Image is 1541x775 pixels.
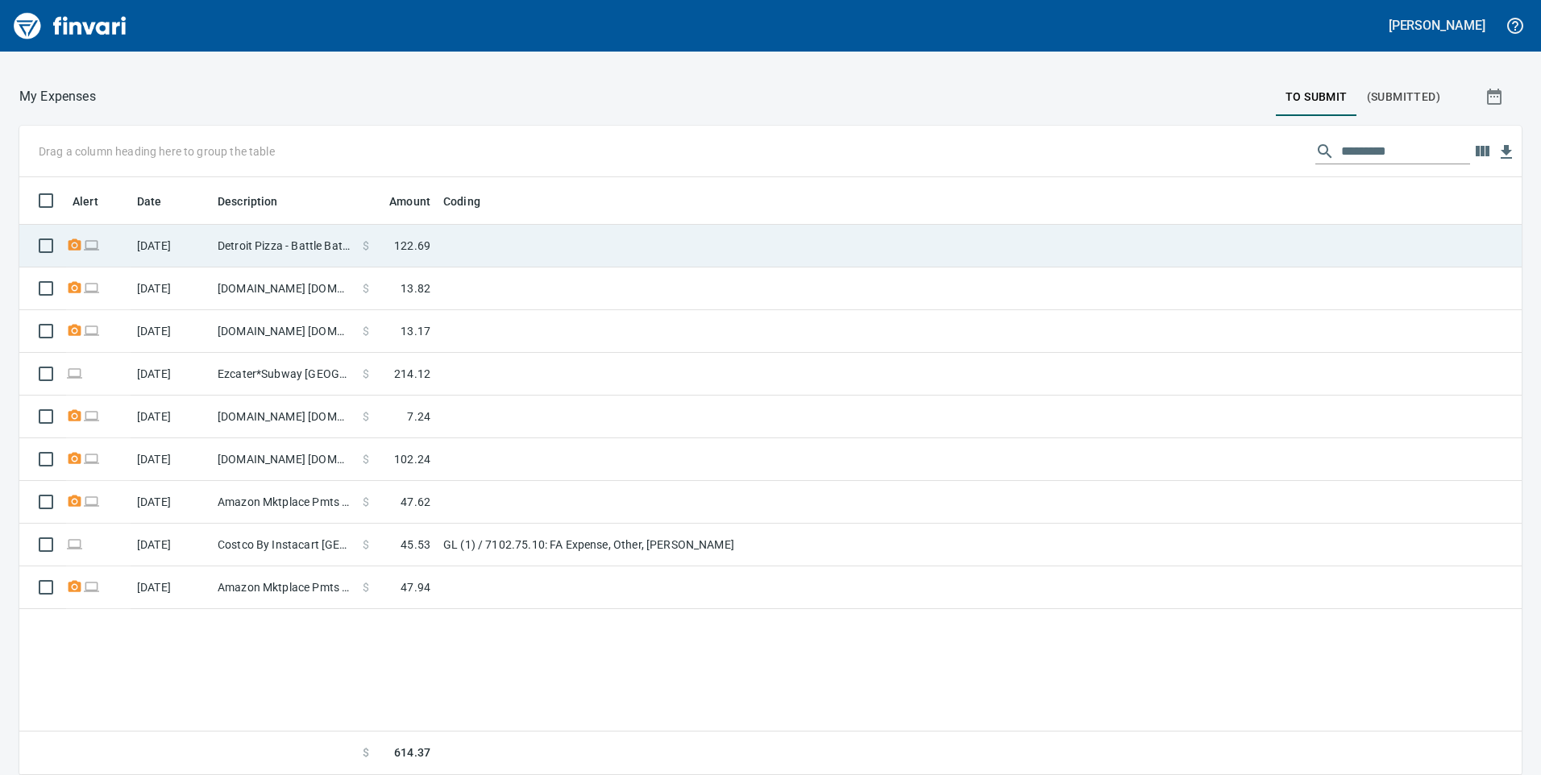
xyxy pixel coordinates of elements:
[10,6,131,45] img: Finvari
[368,192,430,211] span: Amount
[1494,140,1518,164] button: Download Table
[66,411,83,421] span: Receipt Required
[66,539,83,549] span: Online transaction
[131,310,211,353] td: [DATE]
[19,87,96,106] nav: breadcrumb
[211,310,356,353] td: [DOMAIN_NAME] [DOMAIN_NAME][URL] WA
[66,325,83,336] span: Receipt Required
[443,192,501,211] span: Coding
[1389,17,1485,34] h5: [PERSON_NAME]
[363,744,369,761] span: $
[19,87,96,106] p: My Expenses
[83,240,100,251] span: Online transaction
[66,283,83,293] span: Receipt Required
[218,192,299,211] span: Description
[363,537,369,553] span: $
[363,579,369,595] span: $
[401,323,430,339] span: 13.17
[363,451,369,467] span: $
[66,454,83,464] span: Receipt Required
[401,579,430,595] span: 47.94
[211,566,356,609] td: Amazon Mktplace Pmts [DOMAIN_NAME][URL] WA
[363,238,369,254] span: $
[394,744,430,761] span: 614.37
[131,267,211,310] td: [DATE]
[83,325,100,336] span: Online transaction
[389,192,430,211] span: Amount
[1470,139,1494,164] button: Choose columns to display
[131,524,211,566] td: [DATE]
[1470,77,1522,116] button: Show transactions within a particular date range
[83,411,100,421] span: Online transaction
[394,238,430,254] span: 122.69
[443,192,480,211] span: Coding
[137,192,162,211] span: Date
[394,366,430,382] span: 214.12
[211,396,356,438] td: [DOMAIN_NAME] [DOMAIN_NAME][URL] WA
[66,582,83,592] span: Receipt Required
[211,481,356,524] td: Amazon Mktplace Pmts [DOMAIN_NAME][URL] WA
[363,323,369,339] span: $
[131,396,211,438] td: [DATE]
[401,494,430,510] span: 47.62
[83,283,100,293] span: Online transaction
[211,438,356,481] td: [DOMAIN_NAME] [DOMAIN_NAME][URL] WA
[131,481,211,524] td: [DATE]
[1286,87,1348,107] span: To Submit
[66,496,83,507] span: Receipt Required
[401,537,430,553] span: 45.53
[211,267,356,310] td: [DOMAIN_NAME] [DOMAIN_NAME][URL] WA
[211,524,356,566] td: Costco By Instacart [GEOGRAPHIC_DATA] [GEOGRAPHIC_DATA]
[131,566,211,609] td: [DATE]
[73,192,119,211] span: Alert
[211,353,356,396] td: Ezcater*Subway [GEOGRAPHIC_DATA] [GEOGRAPHIC_DATA]
[73,192,98,211] span: Alert
[137,192,183,211] span: Date
[83,454,100,464] span: Online transaction
[39,143,275,160] p: Drag a column heading here to group the table
[1367,87,1440,107] span: (Submitted)
[363,280,369,296] span: $
[83,582,100,592] span: Online transaction
[66,368,83,379] span: Online transaction
[437,524,840,566] td: GL (1) / 7102.75.10: FA Expense, Other, [PERSON_NAME]
[363,408,369,425] span: $
[407,408,430,425] span: 7.24
[363,494,369,510] span: $
[66,240,83,251] span: Receipt Required
[394,451,430,467] span: 102.24
[218,192,278,211] span: Description
[131,353,211,396] td: [DATE]
[131,225,211,267] td: [DATE]
[363,366,369,382] span: $
[401,280,430,296] span: 13.82
[1385,13,1489,38] button: [PERSON_NAME]
[131,438,211,481] td: [DATE]
[211,225,356,267] td: Detroit Pizza - Battle Battle Ground [GEOGRAPHIC_DATA]
[83,496,100,507] span: Online transaction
